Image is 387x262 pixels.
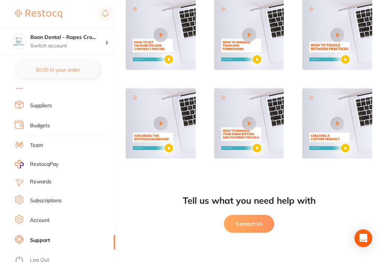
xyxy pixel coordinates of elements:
[224,215,274,233] button: Contact Us
[30,34,105,41] h4: Boon Dental - Ropes Crossing
[15,6,62,23] a: Restocq Logo
[30,217,50,224] a: Account
[354,229,372,247] div: Open Intercom Messenger
[30,122,50,130] a: Budgets
[15,160,24,168] img: RestocqPay
[30,42,105,50] p: Switch account
[30,161,58,168] span: RestocqPay
[30,178,51,186] a: Rewards
[11,34,26,49] img: Boon Dental - Ropes Crossing
[15,10,62,19] img: Restocq Logo
[126,88,196,158] img: Video 10
[30,237,50,244] a: Support
[302,88,372,158] img: Video 12
[30,197,62,204] a: Subscriptions
[15,61,100,79] button: $0.00 in your order
[126,215,372,233] a: Contact Us
[126,196,372,206] div: Tell us what you need help with
[214,88,284,158] img: Video 11
[30,102,52,109] a: Suppliers
[15,160,58,168] a: RestocqPay
[30,142,43,149] a: Team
